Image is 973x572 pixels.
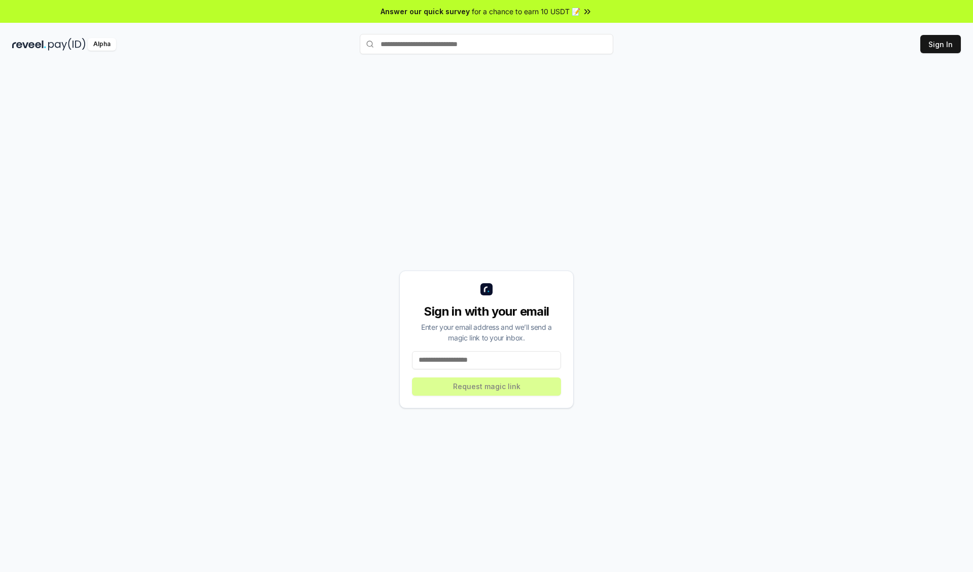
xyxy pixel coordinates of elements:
button: Sign In [920,35,961,53]
div: Sign in with your email [412,303,561,320]
span: for a chance to earn 10 USDT 📝 [472,6,580,17]
div: Alpha [88,38,116,51]
img: logo_small [480,283,493,295]
span: Answer our quick survey [381,6,470,17]
div: Enter your email address and we’ll send a magic link to your inbox. [412,322,561,343]
img: reveel_dark [12,38,46,51]
img: pay_id [48,38,86,51]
